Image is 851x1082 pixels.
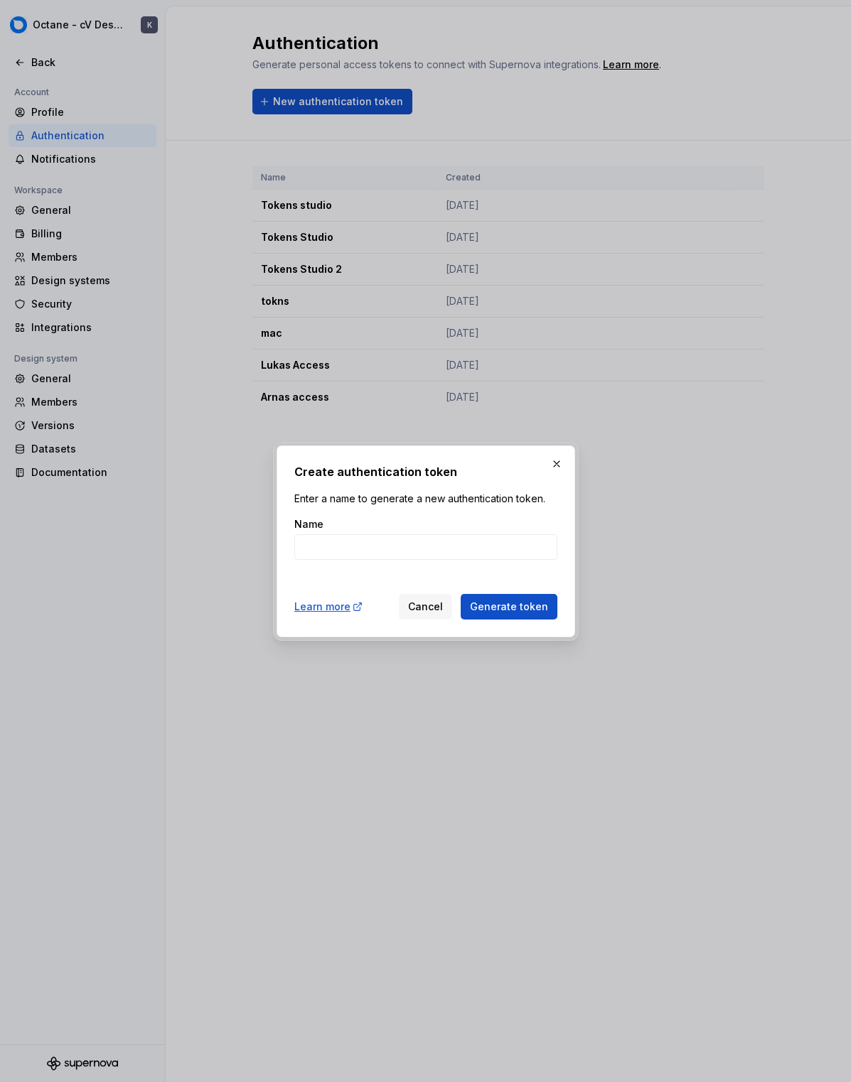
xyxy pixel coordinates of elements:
[408,600,443,614] span: Cancel
[461,594,557,620] button: Generate token
[294,463,557,480] h2: Create authentication token
[399,594,452,620] button: Cancel
[294,517,323,531] label: Name
[294,492,557,506] p: Enter a name to generate a new authentication token.
[470,600,548,614] span: Generate token
[294,600,363,614] a: Learn more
